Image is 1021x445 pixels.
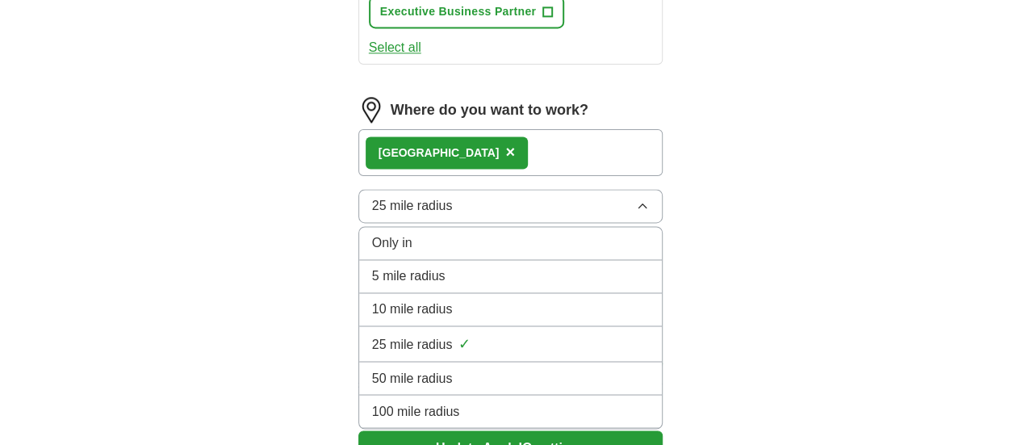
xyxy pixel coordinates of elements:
button: × [505,141,515,165]
span: 5 mile radius [372,267,446,286]
span: 100 mile radius [372,401,460,421]
span: Executive Business Partner [380,3,537,20]
button: 25 mile radius [358,189,663,223]
span: 25 mile radius [372,334,453,354]
img: location.png [358,97,384,123]
span: ✓ [458,333,471,355]
span: × [505,143,515,161]
span: 10 mile radius [372,300,453,319]
button: Select all [369,38,421,57]
span: Only in [372,233,412,253]
span: 25 mile radius [372,196,453,216]
span: 50 mile radius [372,368,453,388]
label: Where do you want to work? [391,99,588,121]
div: [GEOGRAPHIC_DATA] [379,145,500,162]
